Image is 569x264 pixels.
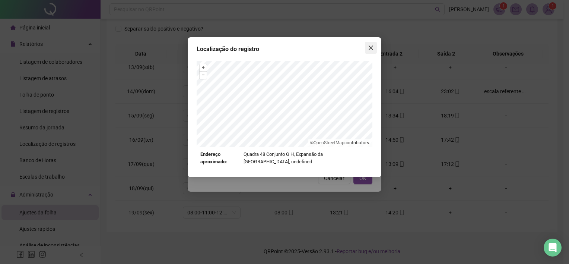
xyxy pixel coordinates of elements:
[200,151,369,166] div: Quadra 48 Conjunto G H, Expansão da [GEOGRAPHIC_DATA], undefined
[197,45,372,54] div: Localização do registro
[544,239,562,257] div: Open Intercom Messenger
[314,140,344,145] a: OpenStreetMap
[368,45,374,51] span: close
[365,42,377,54] button: Close
[200,72,207,79] button: –
[200,151,241,166] strong: Endereço aproximado:
[200,64,207,71] button: +
[310,140,370,145] li: © contributors.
